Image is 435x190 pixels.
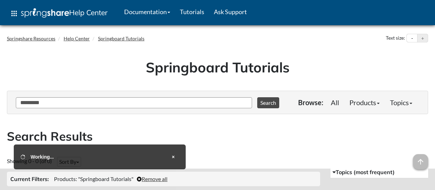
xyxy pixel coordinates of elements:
[54,176,77,182] span: Products:
[137,176,167,182] a: Remove all
[407,34,417,42] button: Decrease text size
[168,151,179,162] button: Close
[298,98,323,107] p: Browse:
[384,34,406,43] div: Text size:
[12,58,423,77] h1: Springboard Tutorials
[119,3,175,20] a: Documentation
[326,96,344,109] a: All
[385,96,417,109] a: Topics
[64,36,90,41] a: Help Center
[98,36,144,41] a: Springboard Tutorials
[31,154,54,160] span: Working...
[330,166,428,179] button: Topics (most frequent)
[7,36,55,41] a: Springshare Resources
[257,97,279,108] button: Search
[417,34,428,42] button: Increase text size
[10,9,18,18] span: apps
[21,8,69,18] img: Springshare
[413,155,428,163] a: arrow_upward
[209,3,252,20] a: Ask Support
[413,154,428,169] span: arrow_upward
[7,158,52,164] span: Showing 0 - 0 (of 0)
[10,175,49,183] h3: Current Filters
[344,96,385,109] a: Products
[175,3,209,20] a: Tutorials
[69,8,108,17] span: Help Center
[5,3,112,24] a: apps Help Center
[7,128,428,145] h2: Search Results
[78,176,133,182] span: "Springboard Tutorials"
